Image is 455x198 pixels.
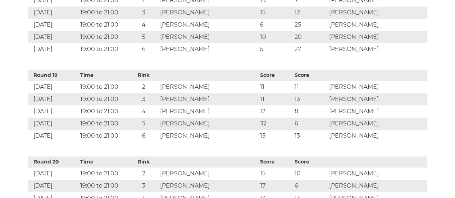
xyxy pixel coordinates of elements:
[327,6,427,19] td: [PERSON_NAME]
[293,19,327,31] td: 25
[258,6,293,19] td: 15
[129,43,158,55] td: 6
[78,81,129,93] td: 19:00 to 21:00
[129,6,158,19] td: 3
[327,118,427,130] td: [PERSON_NAME]
[293,180,327,192] td: 6
[129,31,158,43] td: 5
[129,167,158,180] td: 2
[158,180,258,192] td: [PERSON_NAME]
[78,130,129,142] td: 19:00 to 21:00
[258,156,293,167] th: Score
[28,43,79,55] td: [DATE]
[158,6,258,19] td: [PERSON_NAME]
[158,81,258,93] td: [PERSON_NAME]
[28,81,79,93] td: [DATE]
[293,130,327,142] td: 13
[78,93,129,105] td: 19:00 to 21:00
[28,105,79,118] td: [DATE]
[78,43,129,55] td: 19:00 to 21:00
[78,167,129,180] td: 19:00 to 21:00
[327,105,427,118] td: [PERSON_NAME]
[327,130,427,142] td: [PERSON_NAME]
[28,167,79,180] td: [DATE]
[78,156,129,167] th: Time
[129,130,158,142] td: 6
[28,93,79,105] td: [DATE]
[158,118,258,130] td: [PERSON_NAME]
[158,167,258,180] td: [PERSON_NAME]
[293,31,327,43] td: 20
[158,43,258,55] td: [PERSON_NAME]
[293,70,327,81] th: Score
[28,6,79,19] td: [DATE]
[129,156,158,167] th: Rink
[78,118,129,130] td: 19:00 to 21:00
[158,19,258,31] td: [PERSON_NAME]
[258,105,293,118] td: 12
[327,31,427,43] td: [PERSON_NAME]
[327,81,427,93] td: [PERSON_NAME]
[258,31,293,43] td: 10
[129,105,158,118] td: 4
[78,6,129,19] td: 19:00 to 21:00
[258,70,293,81] th: Score
[327,93,427,105] td: [PERSON_NAME]
[293,93,327,105] td: 13
[78,70,129,81] th: Time
[258,118,293,130] td: 32
[258,81,293,93] td: 11
[28,130,79,142] td: [DATE]
[78,31,129,43] td: 19:00 to 21:00
[158,105,258,118] td: [PERSON_NAME]
[78,105,129,118] td: 19:00 to 21:00
[129,19,158,31] td: 4
[327,180,427,192] td: [PERSON_NAME]
[327,167,427,180] td: [PERSON_NAME]
[293,118,327,130] td: 6
[327,19,427,31] td: [PERSON_NAME]
[258,19,293,31] td: 6
[28,156,79,167] th: Round 20
[78,180,129,192] td: 19:00 to 21:00
[258,167,293,180] td: 15
[327,43,427,55] td: [PERSON_NAME]
[293,167,327,180] td: 10
[129,70,158,81] th: Rink
[258,93,293,105] td: 11
[28,70,79,81] th: Round 19
[28,31,79,43] td: [DATE]
[158,31,258,43] td: [PERSON_NAME]
[129,180,158,192] td: 3
[293,43,327,55] td: 27
[28,118,79,130] td: [DATE]
[293,81,327,93] td: 11
[129,93,158,105] td: 3
[258,43,293,55] td: 5
[293,156,327,167] th: Score
[28,19,79,31] td: [DATE]
[28,180,79,192] td: [DATE]
[158,93,258,105] td: [PERSON_NAME]
[129,118,158,130] td: 5
[129,81,158,93] td: 2
[258,180,293,192] td: 17
[158,130,258,142] td: [PERSON_NAME]
[293,6,327,19] td: 12
[78,19,129,31] td: 19:00 to 21:00
[258,130,293,142] td: 15
[293,105,327,118] td: 8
